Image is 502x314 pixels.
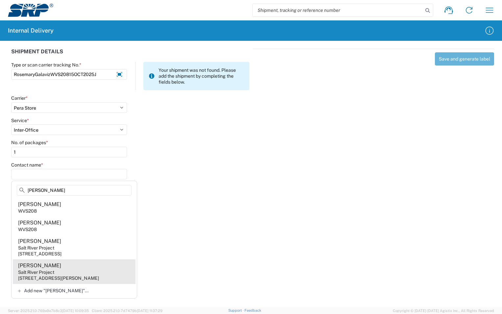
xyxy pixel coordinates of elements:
img: srp [8,4,53,17]
div: [STREET_ADDRESS] [18,251,62,257]
span: Server: 2025.21.0-769a9a7b8c3 [8,309,89,313]
label: Service [11,118,29,123]
div: [PERSON_NAME] [18,201,61,208]
div: [STREET_ADDRESS][PERSON_NAME] [18,275,99,281]
label: Type or scan carrier tracking No. [11,62,81,68]
div: [PERSON_NAME] [18,219,61,226]
div: WVS208 [18,226,37,232]
div: Salt River Project [18,245,54,251]
div: SHIPMENT DETAILS [11,49,249,62]
span: [DATE] 11:37:29 [137,309,163,313]
span: Client: 2025.21.0-7d7479b [92,309,163,313]
a: Support [228,308,245,312]
a: Feedback [244,308,261,312]
input: Shipment, tracking or reference number [253,4,423,16]
div: [PERSON_NAME] [18,262,61,269]
span: [DATE] 10:09:35 [62,309,89,313]
label: Carrier [11,95,28,101]
span: Your shipment was not found. Please add the shipment by completing the fields below. [159,67,244,85]
label: No. of packages [11,140,48,145]
div: [PERSON_NAME] [18,238,61,245]
div: WVS208 [18,208,37,214]
span: Copyright © [DATE]-[DATE] Agistix Inc., All Rights Reserved [393,308,494,314]
label: Contact name [11,162,43,168]
h2: Internal Delivery [8,27,54,35]
div: Salt River Project [18,269,54,275]
span: Add new "[PERSON_NAME]"... [24,288,88,294]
